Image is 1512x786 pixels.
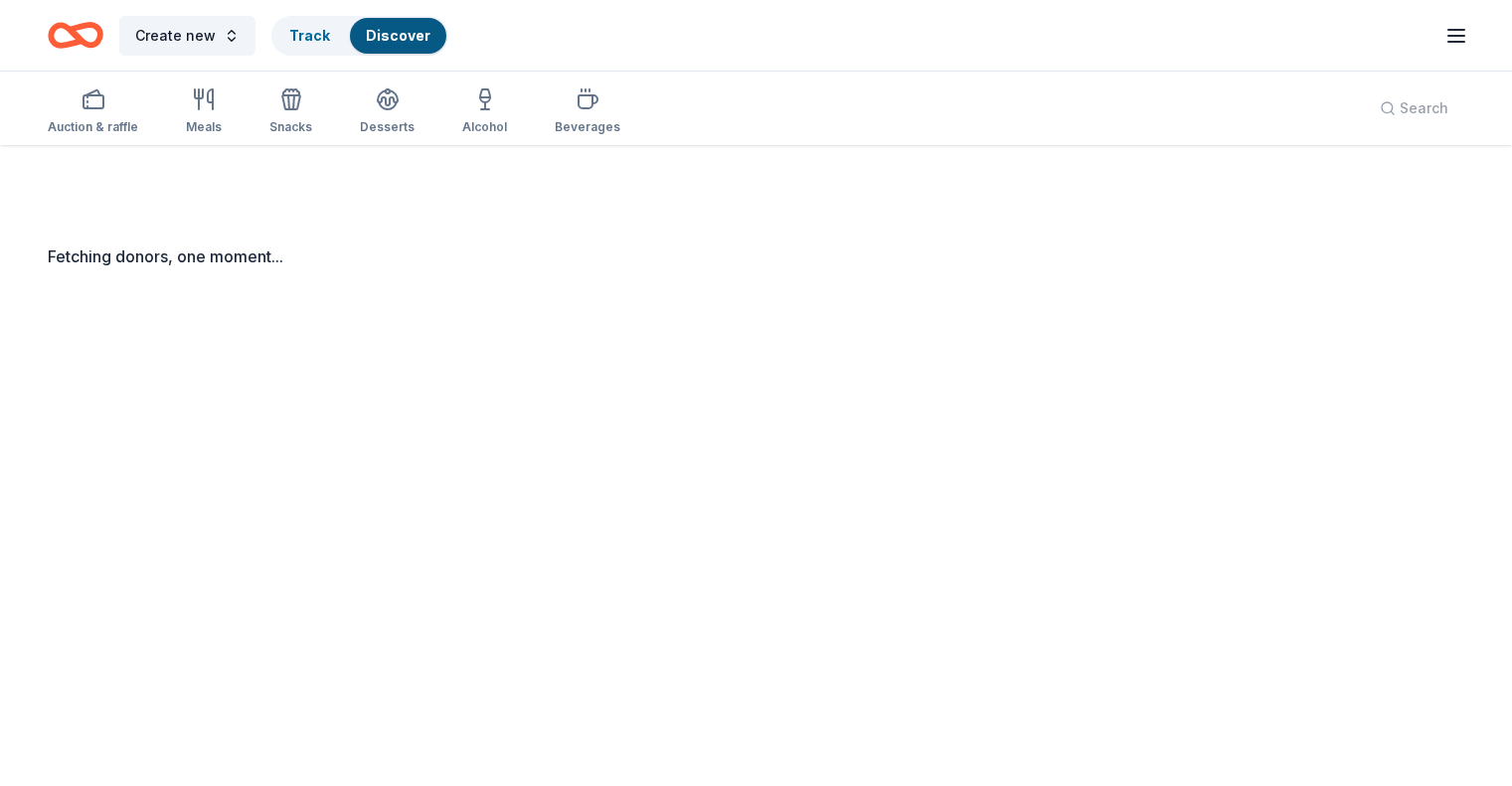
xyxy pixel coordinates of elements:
[462,79,507,145] button: Alcohol
[135,24,216,48] span: Create new
[360,119,415,135] div: Desserts
[360,79,415,145] button: Desserts
[289,27,330,44] a: Track
[555,119,620,135] div: Beverages
[271,16,448,56] button: TrackDiscover
[48,12,103,59] a: Home
[48,119,138,135] div: Auction & raffle
[48,244,1464,268] div: Fetching donors, one moment...
[269,79,312,145] button: Snacks
[555,79,620,145] button: Beverages
[186,119,222,135] div: Meals
[366,27,430,44] a: Discover
[186,79,222,145] button: Meals
[269,119,312,135] div: Snacks
[462,119,507,135] div: Alcohol
[119,16,255,56] button: Create new
[48,79,138,145] button: Auction & raffle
